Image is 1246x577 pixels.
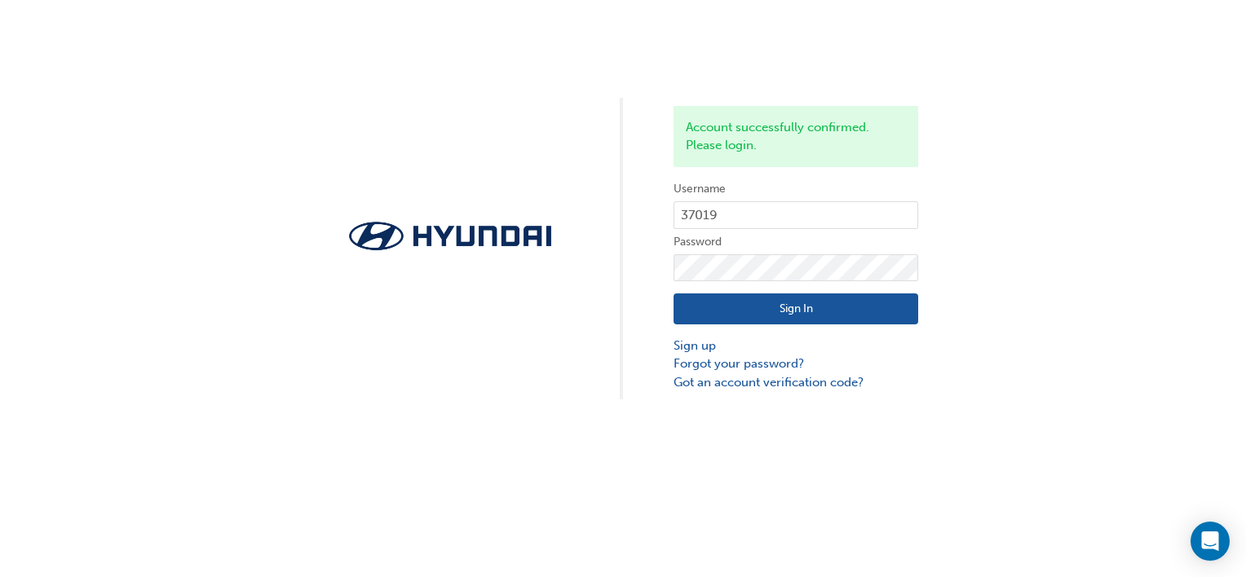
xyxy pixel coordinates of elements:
button: Sign In [674,293,918,324]
a: Got an account verification code? [674,373,918,392]
img: Trak [328,217,572,255]
label: Password [674,232,918,252]
label: Username [674,179,918,199]
a: Sign up [674,337,918,355]
div: Account successfully confirmed. Please login. [674,106,918,167]
a: Forgot your password? [674,355,918,373]
div: Open Intercom Messenger [1191,522,1230,561]
input: Username [674,201,918,229]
